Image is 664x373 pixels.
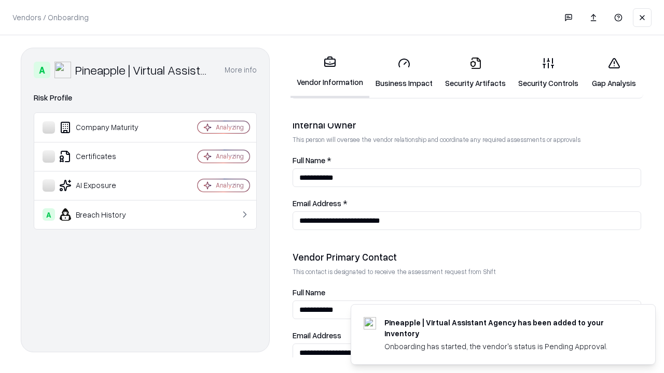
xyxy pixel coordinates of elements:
div: A [43,208,55,221]
div: Vendor Primary Contact [293,251,641,263]
a: Vendor Information [290,48,369,98]
label: Full Name [293,289,641,296]
a: Security Artifacts [439,49,512,97]
div: Breach History [43,208,167,221]
div: Risk Profile [34,92,257,104]
p: This contact is designated to receive the assessment request from Shift [293,267,641,276]
div: Internal Owner [293,119,641,131]
p: This person will oversee the vendor relationship and coordinate any required assessments or appro... [293,135,641,144]
div: Pineapple | Virtual Assistant Agency [75,62,212,78]
div: A [34,62,50,78]
p: Vendors / Onboarding [12,12,89,23]
div: Analyzing [216,152,244,161]
div: Certificates [43,150,167,163]
label: Full Name * [293,156,641,164]
div: Analyzing [216,181,244,190]
div: Onboarding has started, the vendor's status is Pending Approval. [384,341,630,352]
label: Email Address [293,332,641,339]
div: AI Exposure [43,179,167,192]
button: More info [225,61,257,79]
img: trypineapple.com [364,317,376,329]
a: Security Controls [512,49,585,97]
a: Business Impact [369,49,439,97]
a: Gap Analysis [585,49,643,97]
div: Pineapple | Virtual Assistant Agency has been added to your inventory [384,317,630,339]
label: Email Address * [293,199,641,207]
div: Analyzing [216,123,244,132]
img: Pineapple | Virtual Assistant Agency [54,62,71,78]
div: Company Maturity [43,121,167,134]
